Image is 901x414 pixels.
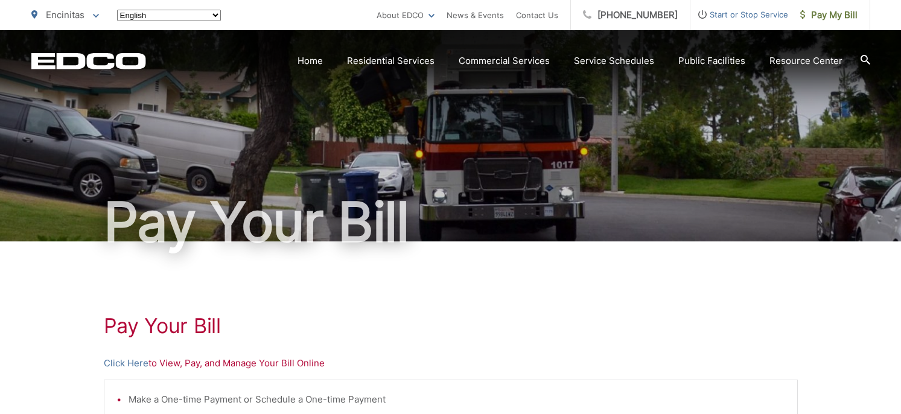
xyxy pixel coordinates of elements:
[447,8,504,22] a: News & Events
[104,356,148,371] a: Click Here
[459,54,550,68] a: Commercial Services
[377,8,435,22] a: About EDCO
[104,356,798,371] p: to View, Pay, and Manage Your Bill Online
[678,54,745,68] a: Public Facilities
[117,10,221,21] select: Select a language
[800,8,858,22] span: Pay My Bill
[104,314,798,338] h1: Pay Your Bill
[769,54,842,68] a: Resource Center
[516,8,558,22] a: Contact Us
[298,54,323,68] a: Home
[46,9,84,21] span: Encinitas
[347,54,435,68] a: Residential Services
[574,54,654,68] a: Service Schedules
[129,392,785,407] li: Make a One-time Payment or Schedule a One-time Payment
[31,53,146,69] a: EDCD logo. Return to the homepage.
[31,192,870,252] h1: Pay Your Bill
